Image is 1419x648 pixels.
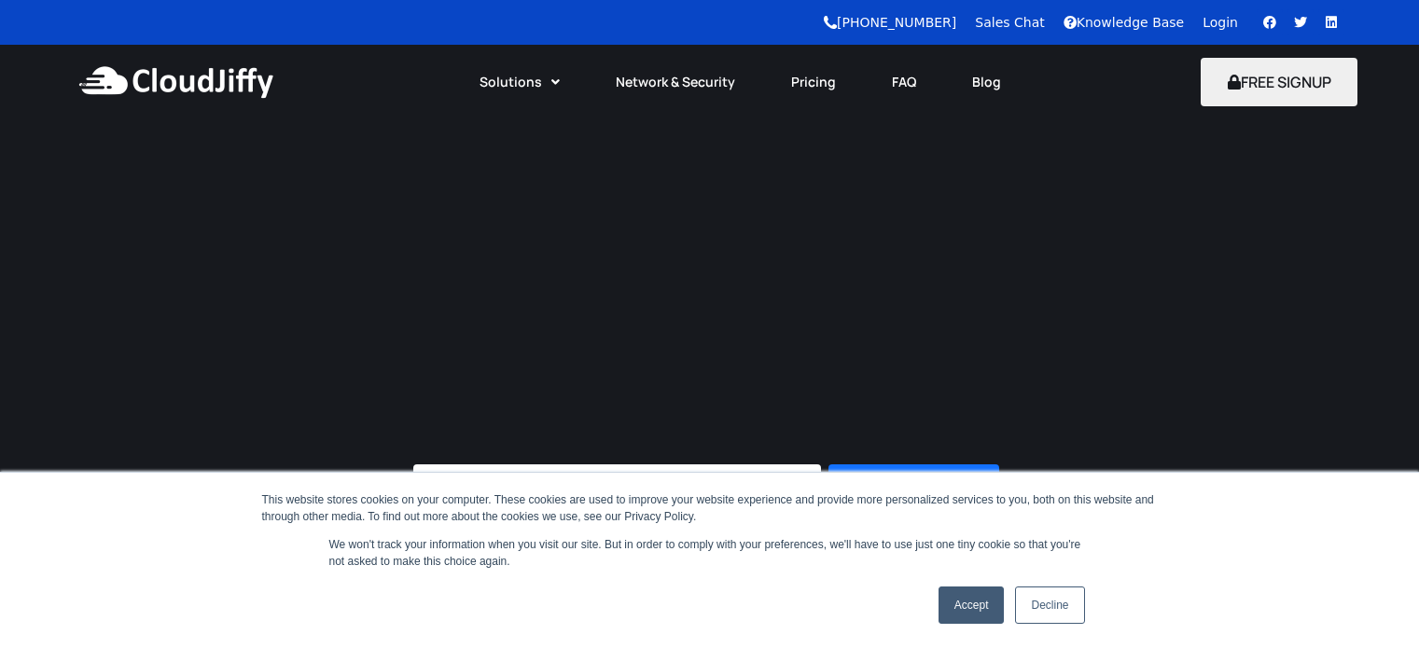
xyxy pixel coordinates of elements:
button: Start Free Trial [828,464,999,517]
a: Solutions [452,62,588,103]
a: Network & Security [588,62,763,103]
a: Login [1203,15,1238,30]
a: Blog [944,62,1029,103]
p: We won't track your information when you visit our site. But in order to comply with your prefere... [329,536,1091,570]
a: Pricing [763,62,864,103]
a: FREE SIGNUP [1201,72,1358,92]
a: Decline [1015,586,1084,624]
button: FREE SIGNUP [1201,58,1358,106]
a: FAQ [864,62,944,103]
a: Knowledge Base [1064,15,1185,30]
div: This website stores cookies on your computer. These cookies are used to improve your website expe... [262,491,1158,525]
input: Enter Your Email Address [413,464,821,517]
a: Accept [939,586,1005,624]
a: [PHONE_NUMBER] [824,15,956,30]
a: Sales Chat [975,15,1044,30]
